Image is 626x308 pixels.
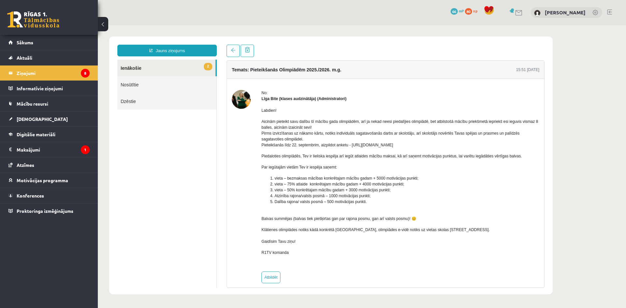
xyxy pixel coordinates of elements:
i: 8 [81,69,90,78]
a: Sākums [8,35,90,50]
i: 1 [81,145,90,154]
a: [DEMOGRAPHIC_DATA] [8,111,90,126]
p: Balvas summējas (balvas tiek piešķirtas gan par rajona posmu, gan arī valsts posmu)! 😊 [164,191,441,197]
p: Klātienes olimpiādes notiks kādā konkrētā [GEOGRAPHIC_DATA], olimpiādes e-vidē notiks uz vietas s... [164,202,441,219]
a: 2Ienākošie [20,35,118,51]
li: vieta – bezmaksas mācības konkrētajam mācību gadam + 5000 motivācijas punkti; [177,150,441,156]
a: Jauns ziņojums [20,20,119,31]
strong: Līga Bite (klases audzinātāja) (Administratori) [164,71,249,76]
p: R1TV komanda [164,225,441,230]
p: Par iegūtajām vietām Tev ir iespēja saņemt: [164,139,441,145]
div: No: [164,65,441,71]
a: Digitālie materiāli [8,127,90,142]
a: Ziņojumi8 [8,66,90,81]
a: Proktoringa izmēģinājums [8,203,90,218]
li: Dalība rajona/ valsts posmā – 500 motivācijas punkti. [177,174,441,180]
li: Atzinība rajona/valsts posmā – 1000 motivācijas punkti; [177,168,441,174]
span: [DEMOGRAPHIC_DATA] [17,116,68,122]
p: Labdien! [164,82,441,88]
div: 15:51 [DATE] [418,42,441,48]
h4: Temats: Pieteikšanās Olimpiādēm 2025./2026. m.g. [134,42,244,47]
span: Atzīmes [17,162,34,168]
p: Piedaloties olimpiādēs, Tev ir lieliska iespēja arī iegūt atlaides mācību maksai, kā arī saņemt m... [164,128,441,134]
a: Rīgas 1. Tālmācības vidusskola [7,11,59,28]
legend: Ziņojumi [17,66,90,81]
legend: Maksājumi [17,142,90,157]
a: 66 mP [451,8,464,13]
a: Atzīmes [8,157,90,172]
a: Maksājumi1 [8,142,90,157]
span: mP [459,8,464,13]
span: 80 [465,8,472,15]
a: Konferences [8,188,90,203]
a: Aktuāli [8,50,90,65]
legend: Informatīvie ziņojumi [17,81,90,96]
a: Dzēstie [20,68,119,84]
a: Atbildēt [164,246,183,258]
a: Informatīvie ziņojumi [8,81,90,96]
span: Konferences [17,193,44,198]
span: 2 [106,38,114,45]
a: 80 xp [465,8,481,13]
span: Mācību resursi [17,101,48,107]
a: Mācību resursi [8,96,90,111]
a: Motivācijas programma [8,173,90,188]
span: Proktoringa izmēģinājums [17,208,73,214]
span: 66 [451,8,458,15]
a: Nosūtītie [20,51,119,68]
span: Motivācijas programma [17,177,68,183]
span: Digitālie materiāli [17,131,55,137]
li: vieta – 75% atlaide konkrētajam mācību gadam + 4000 motivācijas punkti; [177,156,441,162]
img: Dmitrijs Zaharovs [534,10,541,16]
p: Aicinām pieteikt savu dalību šī mācību gada olimpiādēm, arī ja nekad neesi piedalījies olimpiādē,... [164,94,441,123]
a: [PERSON_NAME] [545,9,586,16]
span: Aktuāli [17,55,32,61]
span: Sākums [17,39,33,45]
span: xp [473,8,477,13]
li: vieta – 50% konkrētajam mācību gadam + 3000 motivācijas punkti; [177,162,441,168]
img: Līga Bite (klases audzinātāja) [134,65,153,84]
